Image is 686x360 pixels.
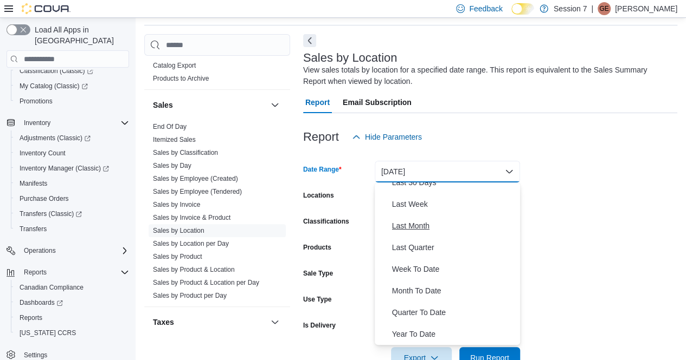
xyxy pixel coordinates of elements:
[15,162,113,175] a: Inventory Manager (Classic)
[392,284,516,297] span: Month To Date
[144,59,290,89] div: Products
[153,122,187,131] span: End Of Day
[303,321,336,330] label: Is Delivery
[615,2,677,15] p: [PERSON_NAME]
[11,63,133,78] a: Classification (Classic)
[303,165,342,174] label: Date Range
[15,207,129,220] span: Transfers (Classic)
[15,132,129,145] span: Adjustments (Classic)
[15,281,88,294] a: Canadian Compliance
[153,317,266,328] button: Taxes
[15,64,98,77] a: Classification (Classic)
[20,244,60,257] button: Operations
[348,126,426,148] button: Hide Parameters
[11,161,133,176] a: Inventory Manager (Classic)
[392,306,516,319] span: Quarter To Date
[153,214,230,221] a: Sales by Invoice & Product
[392,328,516,341] span: Year To Date
[153,162,191,169] a: Sales by Day
[153,317,174,328] h3: Taxes
[153,149,218,156] a: Sales by Classification
[153,135,196,144] span: Itemized Sales
[15,64,129,77] span: Classification (Classic)
[268,316,281,329] button: Taxes
[20,116,55,129] button: Inventory
[599,2,608,15] span: GE
[20,244,129,257] span: Operations
[30,24,129,46] span: Load All Apps in [GEOGRAPHIC_DATA]
[20,149,66,158] span: Inventory Count
[20,283,84,292] span: Canadian Compliance
[153,61,196,70] span: Catalog Export
[153,188,242,195] a: Sales by Employee (Tendered)
[153,252,202,261] span: Sales by Product
[375,161,520,182] button: [DATE]
[11,325,133,341] button: [US_STATE] CCRS
[20,116,129,129] span: Inventory
[153,75,209,82] a: Products to Archive
[15,222,129,235] span: Transfers
[303,64,672,87] div: View sales totals by location for a specified date range. This report is equivalent to the Sales ...
[11,130,133,146] a: Adjustments (Classic)
[15,326,129,339] span: Washington CCRS
[15,192,73,205] a: Purchase Orders
[15,192,129,205] span: Purchase Orders
[2,243,133,258] button: Operations
[11,78,133,94] a: My Catalog (Classic)
[153,136,196,143] a: Itemized Sales
[305,91,330,113] span: Report
[2,115,133,130] button: Inventory
[554,2,587,15] p: Session 7
[15,281,129,294] span: Canadian Compliance
[15,80,129,93] span: My Catalog (Classic)
[22,3,70,14] img: Cova
[20,329,76,337] span: [US_STATE] CCRS
[153,62,196,69] a: Catalog Export
[153,291,227,300] span: Sales by Product per Day
[11,280,133,295] button: Canadian Compliance
[20,194,69,203] span: Purchase Orders
[303,269,333,278] label: Sale Type
[303,243,331,252] label: Products
[153,278,259,287] span: Sales by Product & Location per Day
[11,94,133,109] button: Promotions
[153,201,200,208] a: Sales by Invoice
[20,179,47,188] span: Manifests
[20,67,93,75] span: Classification (Classic)
[392,241,516,254] span: Last Quarter
[303,130,339,143] h3: Report
[303,295,331,304] label: Use Type
[15,132,95,145] a: Adjustments (Classic)
[15,311,47,324] a: Reports
[11,310,133,325] button: Reports
[15,222,51,235] a: Transfers
[469,3,502,14] span: Feedback
[11,221,133,237] button: Transfers
[20,266,129,279] span: Reports
[153,266,235,273] a: Sales by Product & Location
[15,162,129,175] span: Inventory Manager (Classic)
[20,210,82,218] span: Transfers (Classic)
[20,164,109,173] span: Inventory Manager (Classic)
[20,82,88,90] span: My Catalog (Classic)
[153,227,204,234] a: Sales by Location
[153,100,266,110] button: Sales
[15,177,52,190] a: Manifests
[392,219,516,232] span: Last Month
[153,174,238,183] span: Sales by Employee (Created)
[15,95,57,108] a: Promotions
[392,176,516,189] span: Last 30 Days
[20,266,51,279] button: Reports
[24,268,47,277] span: Reports
[11,206,133,221] a: Transfers (Classic)
[511,3,534,15] input: Dark Mode
[2,265,133,280] button: Reports
[15,296,67,309] a: Dashboards
[15,311,129,324] span: Reports
[20,225,47,233] span: Transfers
